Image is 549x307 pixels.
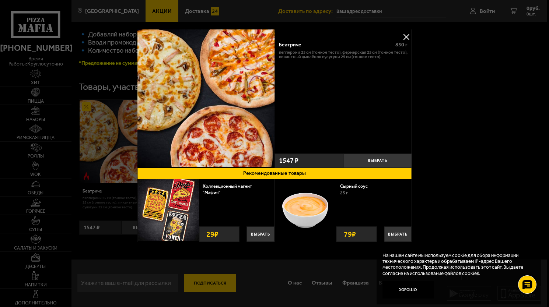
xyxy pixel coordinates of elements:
[340,183,374,189] a: Сырный соус
[343,153,412,167] button: Выбрать
[342,227,358,241] strong: 79 ₽
[340,190,348,195] span: 25 г
[279,157,298,164] span: 1547 ₽
[137,29,275,168] a: Беатриче
[279,50,408,59] p: Пепперони 25 см (тонкое тесто), Фермерская 25 см (тонкое тесто), Пикантный цыплёнок сулугуни 25 с...
[384,226,411,242] button: Выбрать
[204,227,220,241] strong: 29 ₽
[279,42,390,48] div: Беатриче
[382,252,531,276] p: На нашем сайте мы используем cookie для сбора информации технического характера и обрабатываем IP...
[137,29,275,167] img: Беатриче
[247,226,274,242] button: Выбрать
[395,42,408,48] span: 850 г
[382,281,434,299] button: Хорошо
[137,168,412,180] button: Рекомендованные товары
[203,183,252,195] a: Коллекционный магнит "Мафия"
